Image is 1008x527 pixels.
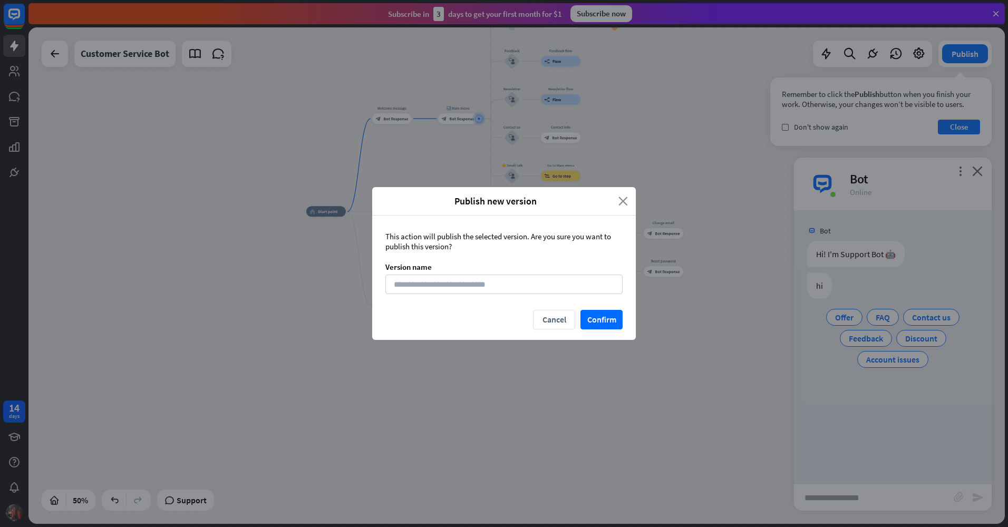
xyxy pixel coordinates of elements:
[385,262,623,272] div: Version name
[580,310,623,329] button: Confirm
[618,195,628,207] i: close
[380,195,610,207] span: Publish new version
[385,231,623,251] div: This action will publish the selected version. Are you sure you want to publish this version?
[8,4,40,36] button: Open LiveChat chat widget
[533,310,575,329] button: Cancel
